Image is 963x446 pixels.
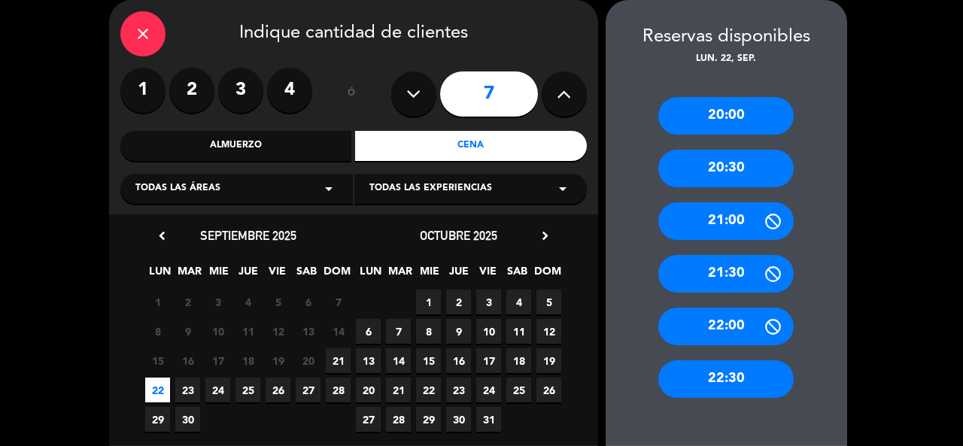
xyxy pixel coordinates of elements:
[206,262,231,287] span: MIE
[658,308,794,345] div: 22:00
[145,348,170,373] span: 15
[296,290,320,314] span: 6
[296,348,320,373] span: 20
[154,228,170,244] i: chevron_left
[218,68,263,113] label: 3
[320,180,338,198] i: arrow_drop_down
[606,23,847,52] div: Reservas disponibles
[416,290,441,314] span: 1
[324,262,348,287] span: DOM
[326,290,351,314] span: 7
[446,378,471,402] span: 23
[416,348,441,373] span: 15
[200,228,296,243] span: septiembre 2025
[476,407,501,432] span: 31
[235,319,260,344] span: 11
[205,319,230,344] span: 10
[658,255,794,293] div: 21:30
[446,262,471,287] span: JUE
[536,290,561,314] span: 5
[266,348,290,373] span: 19
[658,150,794,187] div: 20:30
[175,290,200,314] span: 2
[536,319,561,344] span: 12
[356,407,381,432] span: 27
[476,348,501,373] span: 17
[658,202,794,240] div: 21:00
[356,378,381,402] span: 20
[506,378,531,402] span: 25
[267,68,312,113] label: 4
[296,378,320,402] span: 27
[175,378,200,402] span: 23
[205,290,230,314] span: 3
[476,319,501,344] span: 10
[266,378,290,402] span: 26
[446,319,471,344] span: 9
[537,228,553,244] i: chevron_right
[446,348,471,373] span: 16
[134,25,152,43] i: close
[387,262,412,287] span: MAR
[145,378,170,402] span: 22
[266,319,290,344] span: 12
[536,378,561,402] span: 26
[356,348,381,373] span: 13
[326,348,351,373] span: 21
[327,68,376,120] div: ó
[358,262,383,287] span: LUN
[326,378,351,402] span: 28
[658,97,794,135] div: 20:00
[120,131,352,161] div: Almuerzo
[416,319,441,344] span: 8
[505,262,530,287] span: SAB
[175,319,200,344] span: 9
[506,290,531,314] span: 4
[169,68,214,113] label: 2
[386,407,411,432] span: 28
[386,319,411,344] span: 7
[506,348,531,373] span: 18
[135,181,220,196] span: Todas las áreas
[475,262,500,287] span: VIE
[145,319,170,344] span: 8
[476,378,501,402] span: 24
[120,11,587,56] div: Indique cantidad de clientes
[175,407,200,432] span: 30
[606,52,847,67] div: lun. 22, sep.
[235,262,260,287] span: JUE
[386,378,411,402] span: 21
[147,262,172,287] span: LUN
[658,360,794,398] div: 22:30
[417,262,442,287] span: MIE
[265,262,290,287] span: VIE
[416,407,441,432] span: 29
[145,290,170,314] span: 1
[446,407,471,432] span: 30
[506,319,531,344] span: 11
[205,348,230,373] span: 17
[235,348,260,373] span: 18
[205,378,230,402] span: 24
[554,180,572,198] i: arrow_drop_down
[235,290,260,314] span: 4
[177,262,202,287] span: MAR
[369,181,492,196] span: Todas las experiencias
[175,348,200,373] span: 16
[416,378,441,402] span: 22
[266,290,290,314] span: 5
[296,319,320,344] span: 13
[356,319,381,344] span: 6
[294,262,319,287] span: SAB
[534,262,559,287] span: DOM
[326,319,351,344] span: 14
[536,348,561,373] span: 19
[235,378,260,402] span: 25
[446,290,471,314] span: 2
[476,290,501,314] span: 3
[120,68,166,113] label: 1
[145,407,170,432] span: 29
[355,131,587,161] div: Cena
[386,348,411,373] span: 14
[420,228,497,243] span: octubre 2025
